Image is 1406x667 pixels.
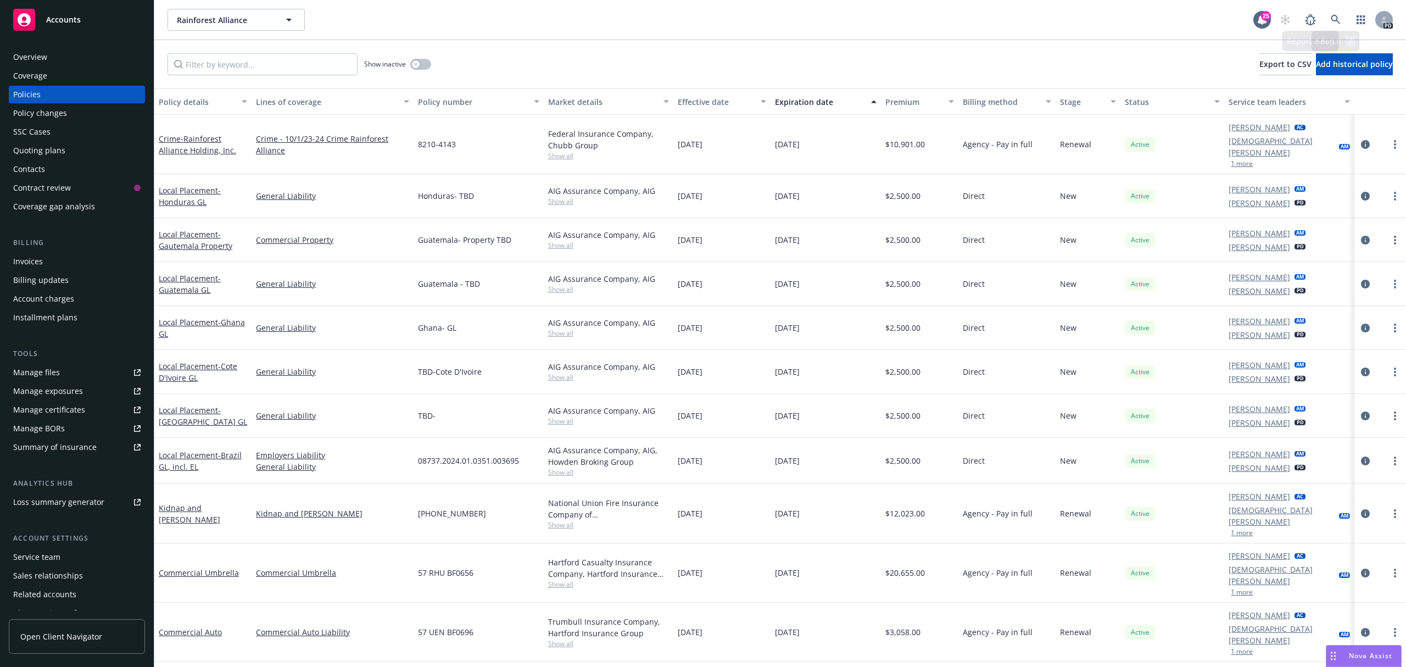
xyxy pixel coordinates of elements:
[771,88,881,115] button: Expiration date
[1229,135,1334,158] a: [DEMOGRAPHIC_DATA][PERSON_NAME]
[159,450,242,472] span: - Brazil GL, incl. EL
[548,616,669,639] div: Trumbull Insurance Company, Hartford Insurance Group
[1229,403,1290,415] a: [PERSON_NAME]
[1261,11,1271,21] div: 25
[418,278,480,290] span: Guatemala - TBD
[1229,271,1290,283] a: [PERSON_NAME]
[159,273,221,295] span: - Guatemala GL
[1229,329,1290,341] a: [PERSON_NAME]
[1359,138,1372,151] a: circleInformation
[1388,321,1402,335] a: more
[1388,277,1402,291] a: more
[364,59,406,69] span: Show inactive
[13,253,43,270] div: Invoices
[775,567,800,579] span: [DATE]
[9,67,145,85] a: Coverage
[9,401,145,419] a: Manage certificates
[963,626,1033,638] span: Agency - Pay in full
[1229,121,1290,133] a: [PERSON_NAME]
[256,461,409,473] a: General Liability
[1060,567,1091,579] span: Renewal
[9,253,145,270] a: Invoices
[13,309,77,326] div: Installment plans
[418,410,436,421] span: TBD-
[963,190,985,202] span: Direct
[775,234,800,246] span: [DATE]
[1120,88,1224,115] button: Status
[9,420,145,437] a: Manage BORs
[1060,410,1076,421] span: New
[678,410,702,421] span: [DATE]
[9,104,145,122] a: Policy changes
[1316,59,1393,69] span: Add historical policy
[548,285,669,294] span: Show all
[1229,504,1334,527] a: [DEMOGRAPHIC_DATA][PERSON_NAME]
[548,96,657,108] div: Market details
[13,382,83,400] div: Manage exposures
[13,271,69,289] div: Billing updates
[252,88,414,115] button: Lines of coverage
[1129,323,1151,333] span: Active
[1359,454,1372,468] a: circleInformation
[1229,197,1290,209] a: [PERSON_NAME]
[1060,366,1076,377] span: New
[1060,138,1091,150] span: Renewal
[885,96,942,108] div: Premium
[1259,53,1312,75] button: Export to CSV
[1388,626,1402,639] a: more
[1316,53,1393,75] button: Add historical policy
[885,626,920,638] span: $3,058.00
[256,410,409,421] a: General Liability
[9,4,145,35] a: Accounts
[1129,235,1151,245] span: Active
[13,586,76,603] div: Related accounts
[1388,566,1402,580] a: more
[256,449,409,461] a: Employers Liability
[159,229,232,251] a: Local Placement
[548,580,669,589] span: Show all
[1388,138,1402,151] a: more
[159,185,221,207] span: - Honduras GL
[1229,491,1290,502] a: [PERSON_NAME]
[418,322,456,333] span: Ghana- GL
[1229,285,1290,297] a: [PERSON_NAME]
[1359,277,1372,291] a: circleInformation
[885,278,920,290] span: $2,500.00
[548,197,669,206] span: Show all
[1274,9,1296,31] a: Start snowing
[13,123,51,141] div: SSC Cases
[1231,589,1253,596] button: 1 more
[13,493,104,511] div: Loss summary generator
[548,229,669,241] div: AIG Assurance Company, AIG
[1129,456,1151,466] span: Active
[1125,96,1208,108] div: Status
[159,627,222,637] a: Commercial Auto
[1359,234,1372,247] a: circleInformation
[1388,234,1402,247] a: more
[1129,509,1151,519] span: Active
[1229,184,1290,195] a: [PERSON_NAME]
[548,361,669,373] div: AIG Assurance Company, AIG
[256,322,409,333] a: General Liability
[1388,454,1402,468] a: more
[885,455,920,466] span: $2,500.00
[13,86,41,103] div: Policies
[548,444,669,468] div: AIG Assurance Company, AIG, Howden Broking Group
[418,96,527,108] div: Policy number
[548,497,669,520] div: National Union Fire Insurance Company of [GEOGRAPHIC_DATA], [GEOGRAPHIC_DATA], AIG
[963,278,985,290] span: Direct
[1060,278,1076,290] span: New
[9,586,145,603] a: Related accounts
[159,450,242,472] a: Local Placement
[159,229,232,251] span: - Gautemala Property
[13,438,97,456] div: Summary of insurance
[678,322,702,333] span: [DATE]
[1388,409,1402,423] a: more
[1229,609,1290,621] a: [PERSON_NAME]
[1060,626,1091,638] span: Renewal
[1299,9,1321,31] a: Report a Bug
[414,88,543,115] button: Policy number
[548,241,669,250] span: Show all
[1388,190,1402,203] a: more
[418,626,473,638] span: 57 UEN BF0696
